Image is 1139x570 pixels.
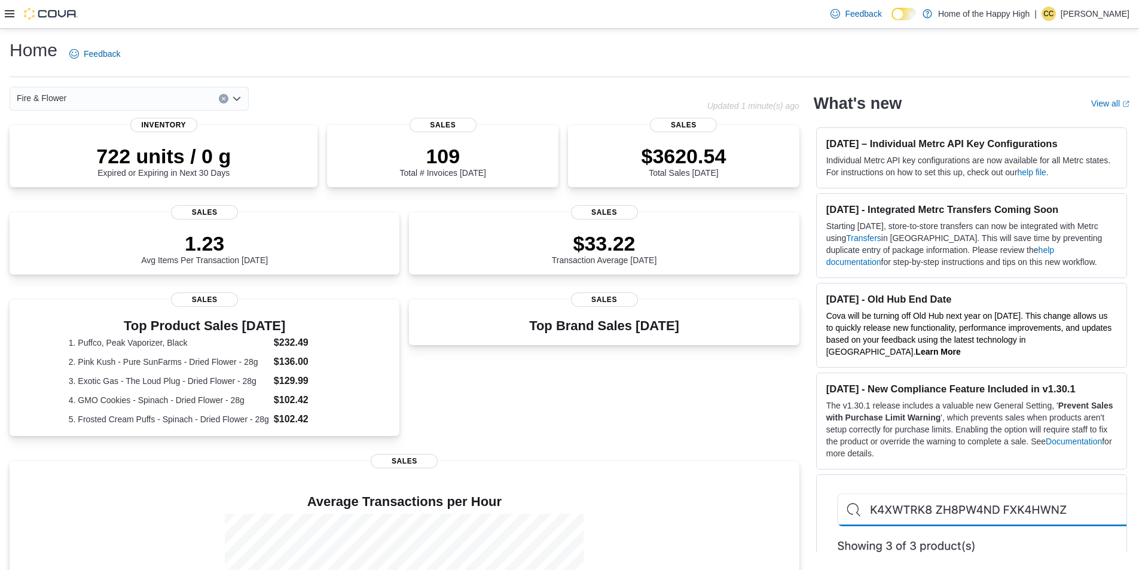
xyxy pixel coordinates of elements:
input: Dark Mode [891,8,917,20]
span: Sales [571,205,638,220]
h3: [DATE] - Integrated Metrc Transfers Coming Soon [826,203,1117,215]
p: Updated 1 minute(s) ago [707,101,799,111]
span: Cova will be turning off Old Hub next year on [DATE]. This change allows us to quickly release ne... [826,311,1112,356]
p: 109 [400,144,486,168]
span: Sales [371,454,438,468]
span: Sales [650,118,717,132]
span: CC [1043,7,1054,21]
p: [PERSON_NAME] [1061,7,1129,21]
a: Documentation [1046,437,1102,446]
div: Transaction Average [DATE] [552,231,657,265]
h3: Top Product Sales [DATE] [69,319,341,333]
h3: [DATE] - Old Hub End Date [826,293,1117,305]
dd: $232.49 [274,336,341,350]
dt: 1. Puffco, Peak Vaporizer, Black [69,337,269,349]
h3: [DATE] – Individual Metrc API Key Configurations [826,138,1117,150]
dd: $129.99 [274,374,341,388]
p: $33.22 [552,231,657,255]
svg: External link [1122,100,1129,108]
span: Feedback [84,48,120,60]
p: | [1034,7,1037,21]
span: Sales [410,118,477,132]
dd: $102.42 [274,393,341,407]
a: View allExternal link [1091,99,1129,108]
dt: 2. Pink Kush - Pure SunFarms - Dried Flower - 28g [69,356,269,368]
a: Learn More [915,347,960,356]
dd: $136.00 [274,355,341,369]
span: Sales [171,205,238,220]
a: Transfers [846,233,881,243]
div: Avg Items Per Transaction [DATE] [141,231,268,265]
p: Starting [DATE], store-to-store transfers can now be integrated with Metrc using in [GEOGRAPHIC_D... [826,220,1117,268]
a: help documentation [826,245,1054,267]
span: Inventory [130,118,197,132]
p: $3620.54 [641,144,726,168]
a: help file [1018,167,1046,177]
p: The v1.30.1 release includes a valuable new General Setting, ' ', which prevents sales when produ... [826,400,1117,459]
button: Clear input [219,94,228,103]
h2: What's new [814,94,902,113]
strong: Prevent Sales with Purchase Limit Warning [826,401,1113,422]
dt: 5. Frosted Cream Puffs - Spinach - Dried Flower - 28g [69,413,269,425]
div: Expired or Expiring in Next 30 Days [96,144,231,178]
div: Curtis Campbell [1042,7,1056,21]
span: Fire & Flower [17,91,66,105]
dt: 4. GMO Cookies - Spinach - Dried Flower - 28g [69,394,269,406]
h3: Top Brand Sales [DATE] [529,319,679,333]
div: Total Sales [DATE] [641,144,726,178]
p: Individual Metrc API key configurations are now available for all Metrc states. For instructions ... [826,154,1117,178]
div: Total # Invoices [DATE] [400,144,486,178]
p: 1.23 [141,231,268,255]
a: Feedback [65,42,125,66]
span: Feedback [845,8,881,20]
span: Sales [571,292,638,307]
a: Feedback [826,2,886,26]
dd: $102.42 [274,412,341,426]
h3: [DATE] - New Compliance Feature Included in v1.30.1 [826,383,1117,395]
button: Open list of options [232,94,242,103]
img: Cova [24,8,78,20]
p: 722 units / 0 g [96,144,231,168]
span: Dark Mode [891,20,892,21]
p: Home of the Happy High [938,7,1030,21]
h4: Average Transactions per Hour [19,495,790,509]
span: Sales [171,292,238,307]
dt: 3. Exotic Gas - The Loud Plug - Dried Flower - 28g [69,375,269,387]
h1: Home [10,38,57,62]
